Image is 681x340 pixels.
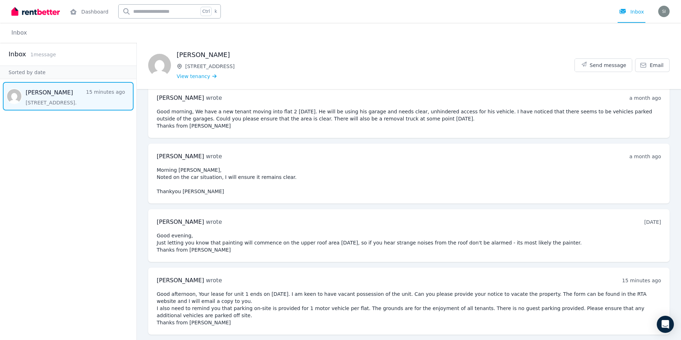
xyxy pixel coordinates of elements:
div: Inbox [619,8,644,15]
img: PATRICIA MCGIRL [148,54,171,77]
span: Send message [590,62,627,69]
span: wrote [206,153,222,160]
img: Simon Garnaut [658,6,670,17]
a: [PERSON_NAME]15 minutes ago[STREET_ADDRESS]. [26,88,125,106]
span: [PERSON_NAME] [157,218,204,225]
pre: Good evening, Just letting you know that painting will commence on the upper roof area [DATE], so... [157,232,661,253]
a: Email [635,58,670,72]
span: View tenancy [177,73,210,80]
h2: Inbox [9,49,26,59]
a: View tenancy [177,73,217,80]
pre: Good afternoon, Your lease for unit 1 ends on [DATE]. I am keen to have vacant possession of the ... [157,290,661,326]
img: RentBetter [11,6,60,17]
time: [DATE] [644,219,661,225]
h1: [PERSON_NAME] [177,50,575,60]
span: wrote [206,218,222,225]
span: 1 message [30,52,56,57]
time: a month ago [629,95,661,101]
span: wrote [206,277,222,284]
pre: Morning [PERSON_NAME], Noted on the car situation, I will ensure it remains clear. Thankyou [PERS... [157,166,661,195]
span: Ctrl [201,7,212,16]
span: [PERSON_NAME] [157,277,204,284]
div: Open Intercom Messenger [657,316,674,333]
span: Email [650,62,664,69]
button: Send message [575,59,632,72]
span: [STREET_ADDRESS] [185,63,575,70]
a: Inbox [11,29,27,36]
span: wrote [206,94,222,101]
span: k [214,9,217,14]
time: a month ago [629,154,661,159]
span: [PERSON_NAME] [157,153,204,160]
span: [PERSON_NAME] [157,94,204,101]
time: 15 minutes ago [622,278,661,283]
pre: Good morning, We have a new tenant moving into flat 2 [DATE]. He will be using his garage and nee... [157,108,661,129]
